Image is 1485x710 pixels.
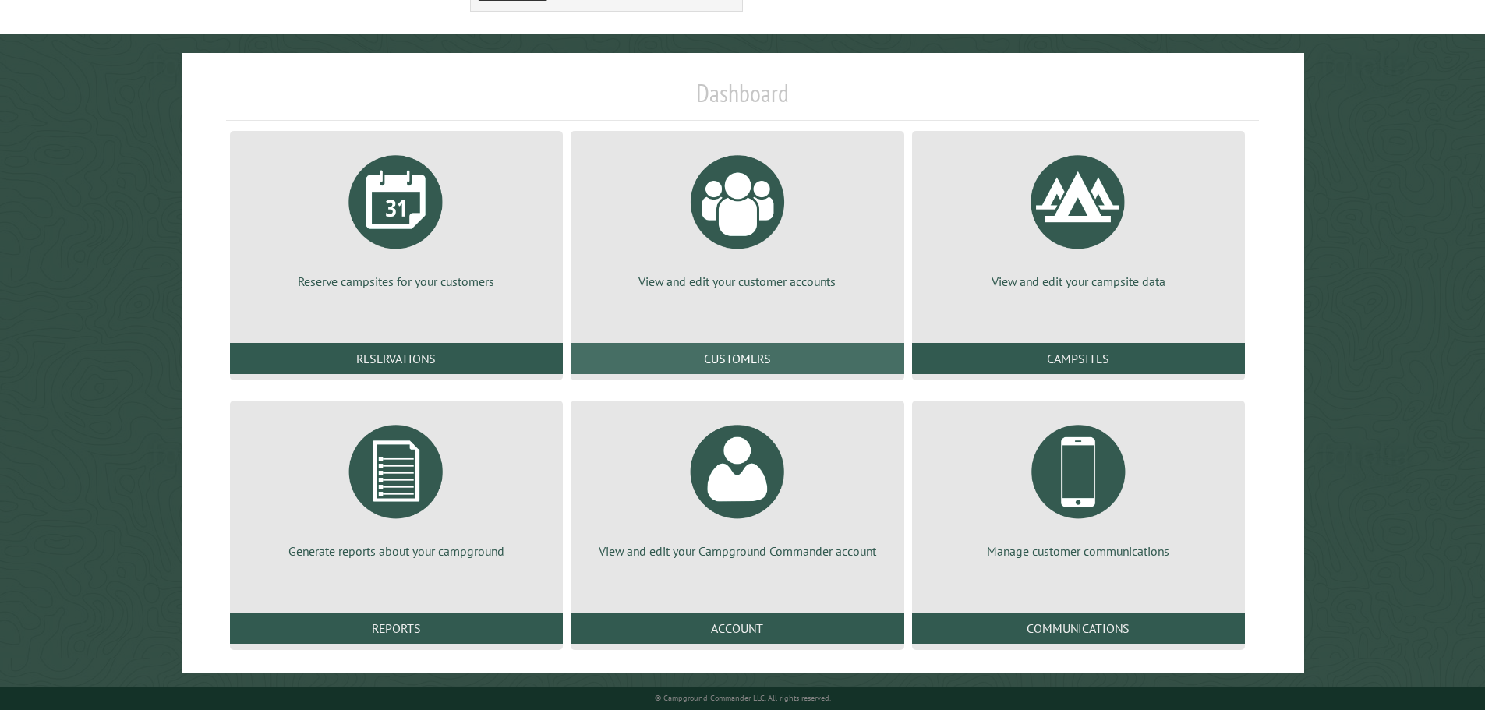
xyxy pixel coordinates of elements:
a: Campsites [912,343,1245,374]
a: Reports [230,613,563,644]
a: Customers [571,343,903,374]
p: View and edit your Campground Commander account [589,542,885,560]
a: View and edit your campsite data [931,143,1226,290]
a: Reservations [230,343,563,374]
p: Manage customer communications [931,542,1226,560]
a: View and edit your customer accounts [589,143,885,290]
p: Generate reports about your campground [249,542,544,560]
a: Manage customer communications [931,413,1226,560]
small: © Campground Commander LLC. All rights reserved. [655,693,831,703]
a: View and edit your Campground Commander account [589,413,885,560]
p: View and edit your campsite data [931,273,1226,290]
a: Communications [912,613,1245,644]
p: Reserve campsites for your customers [249,273,544,290]
p: View and edit your customer accounts [589,273,885,290]
a: Reserve campsites for your customers [249,143,544,290]
h1: Dashboard [226,78,1260,121]
a: Account [571,613,903,644]
a: Generate reports about your campground [249,413,544,560]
